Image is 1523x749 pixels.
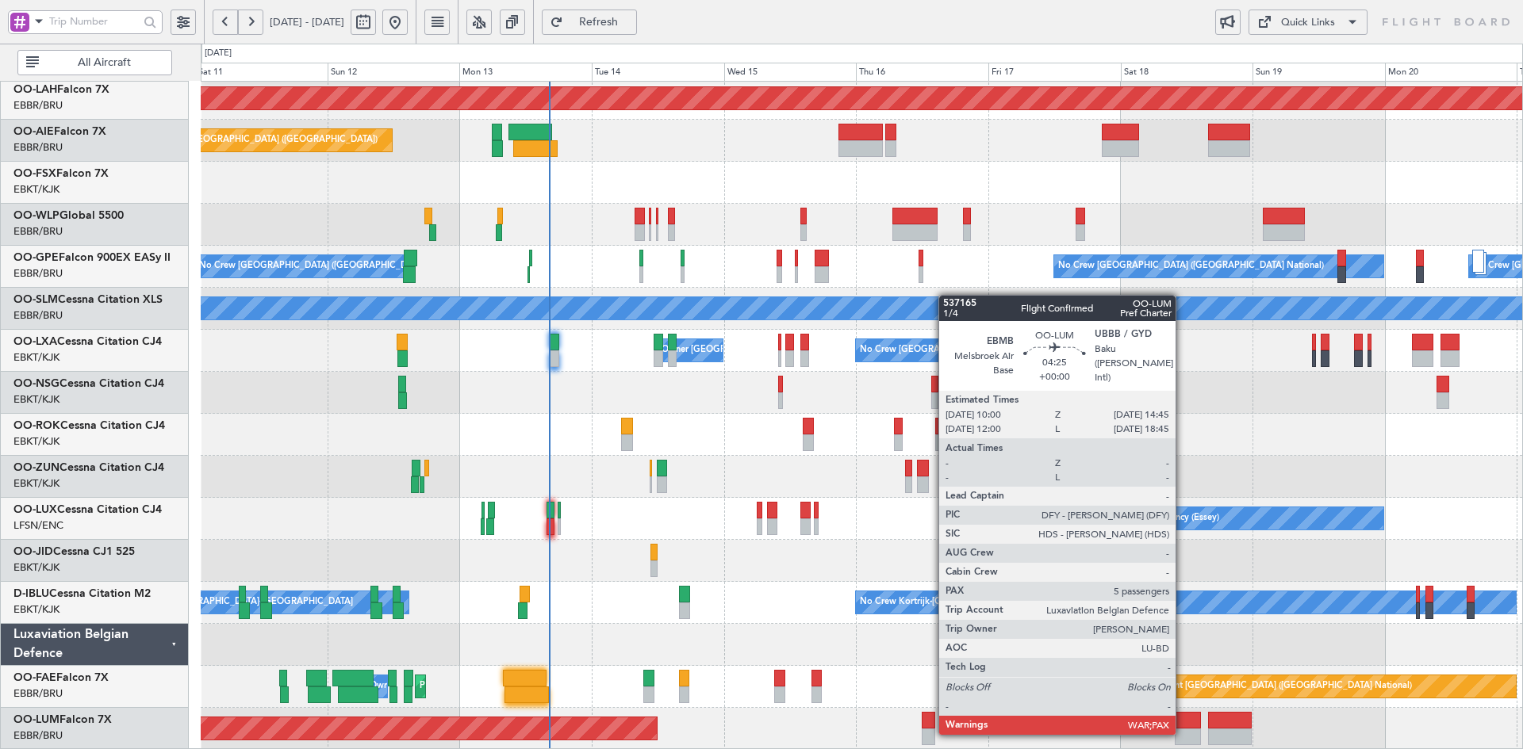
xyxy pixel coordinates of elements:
[13,266,63,281] a: EBBR/BRU
[13,504,57,515] span: OO-LUX
[1058,254,1324,278] div: No Crew [GEOGRAPHIC_DATA] ([GEOGRAPHIC_DATA] National)
[13,168,56,179] span: OO-FSX
[195,63,328,82] div: Sat 11
[13,714,112,725] a: OO-LUMFalcon 7X
[13,420,165,431] a: OO-ROKCessna Citation CJ4
[13,84,109,95] a: OO-LAHFalcon 7X
[13,560,59,575] a: EBKT/KJK
[13,252,59,263] span: OO-GPE
[13,308,63,323] a: EBBR/BRU
[49,10,139,33] input: Trip Number
[13,98,63,113] a: EBBR/BRU
[13,210,124,221] a: OO-WLPGlobal 5500
[1249,10,1368,35] button: Quick Links
[724,63,857,82] div: Wed 15
[13,350,59,365] a: EBKT/KJK
[13,378,59,389] span: OO-NSG
[1385,63,1517,82] div: Mon 20
[13,126,54,137] span: OO-AIE
[328,63,460,82] div: Sun 12
[542,10,637,35] button: Refresh
[42,57,167,68] span: All Aircraft
[856,63,988,82] div: Thu 16
[1125,674,1412,698] div: Planned Maint [GEOGRAPHIC_DATA] ([GEOGRAPHIC_DATA] National)
[13,588,49,599] span: D-IBLU
[420,674,558,698] div: Planned Maint Melsbroek Air Base
[13,462,164,473] a: OO-ZUNCessna Citation CJ4
[13,210,59,221] span: OO-WLP
[592,63,724,82] div: Tue 14
[1253,63,1385,82] div: Sun 19
[13,392,59,407] a: EBKT/KJK
[860,590,1023,614] div: No Crew Kortrijk-[GEOGRAPHIC_DATA]
[13,462,59,473] span: OO-ZUN
[13,518,63,533] a: LFSN/ENC
[13,602,59,617] a: EBKT/KJK
[459,63,592,82] div: Mon 13
[988,63,1121,82] div: Fri 17
[13,714,59,725] span: OO-LUM
[128,128,378,152] div: Planned Maint [GEOGRAPHIC_DATA] ([GEOGRAPHIC_DATA])
[13,546,135,557] a: OO-JIDCessna CJ1 525
[17,50,172,75] button: All Aircraft
[1281,15,1335,31] div: Quick Links
[13,476,59,491] a: EBKT/KJK
[1121,63,1253,82] div: Sat 18
[13,546,53,557] span: OO-JID
[1125,506,1219,530] div: No Crew Nancy (Essey)
[13,728,63,743] a: EBBR/BRU
[13,182,59,197] a: EBKT/KJK
[13,686,63,701] a: EBBR/BRU
[13,294,58,305] span: OO-SLM
[13,336,162,347] a: OO-LXACessna Citation CJ4
[566,17,631,28] span: Refresh
[205,47,232,60] div: [DATE]
[13,672,56,683] span: OO-FAE
[13,588,151,599] a: D-IBLUCessna Citation M2
[13,504,162,515] a: OO-LUXCessna Citation CJ4
[13,252,171,263] a: OO-GPEFalcon 900EX EASy II
[13,434,59,449] a: EBKT/KJK
[13,294,163,305] a: OO-SLMCessna Citation XLS
[13,84,57,95] span: OO-LAH
[13,336,57,347] span: OO-LXA
[13,168,109,179] a: OO-FSXFalcon 7X
[13,140,63,155] a: EBBR/BRU
[13,672,109,683] a: OO-FAEFalcon 7X
[199,254,465,278] div: No Crew [GEOGRAPHIC_DATA] ([GEOGRAPHIC_DATA] National)
[13,126,106,137] a: OO-AIEFalcon 7X
[13,420,60,431] span: OO-ROK
[860,338,1126,362] div: No Crew [GEOGRAPHIC_DATA] ([GEOGRAPHIC_DATA] National)
[270,15,344,29] span: [DATE] - [DATE]
[13,224,63,239] a: EBBR/BRU
[13,378,164,389] a: OO-NSGCessna Citation CJ4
